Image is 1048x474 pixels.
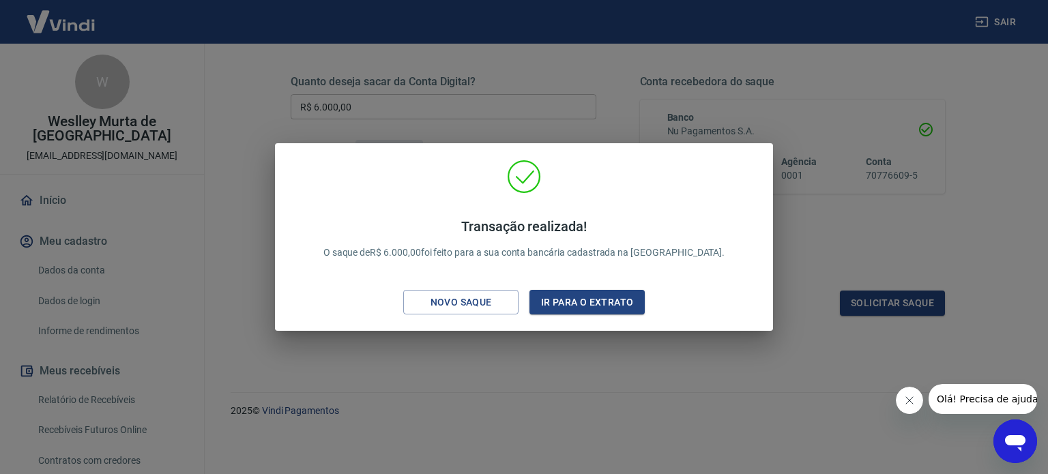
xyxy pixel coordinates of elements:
[896,387,923,414] iframe: Fechar mensagem
[403,290,519,315] button: Novo saque
[414,294,508,311] div: Novo saque
[929,384,1037,414] iframe: Mensagem da empresa
[323,218,725,260] p: O saque de R$ 6.000,00 foi feito para a sua conta bancária cadastrada na [GEOGRAPHIC_DATA].
[529,290,645,315] button: Ir para o extrato
[8,10,115,20] span: Olá! Precisa de ajuda?
[323,218,725,235] h4: Transação realizada!
[993,419,1037,463] iframe: Botão para abrir a janela de mensagens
